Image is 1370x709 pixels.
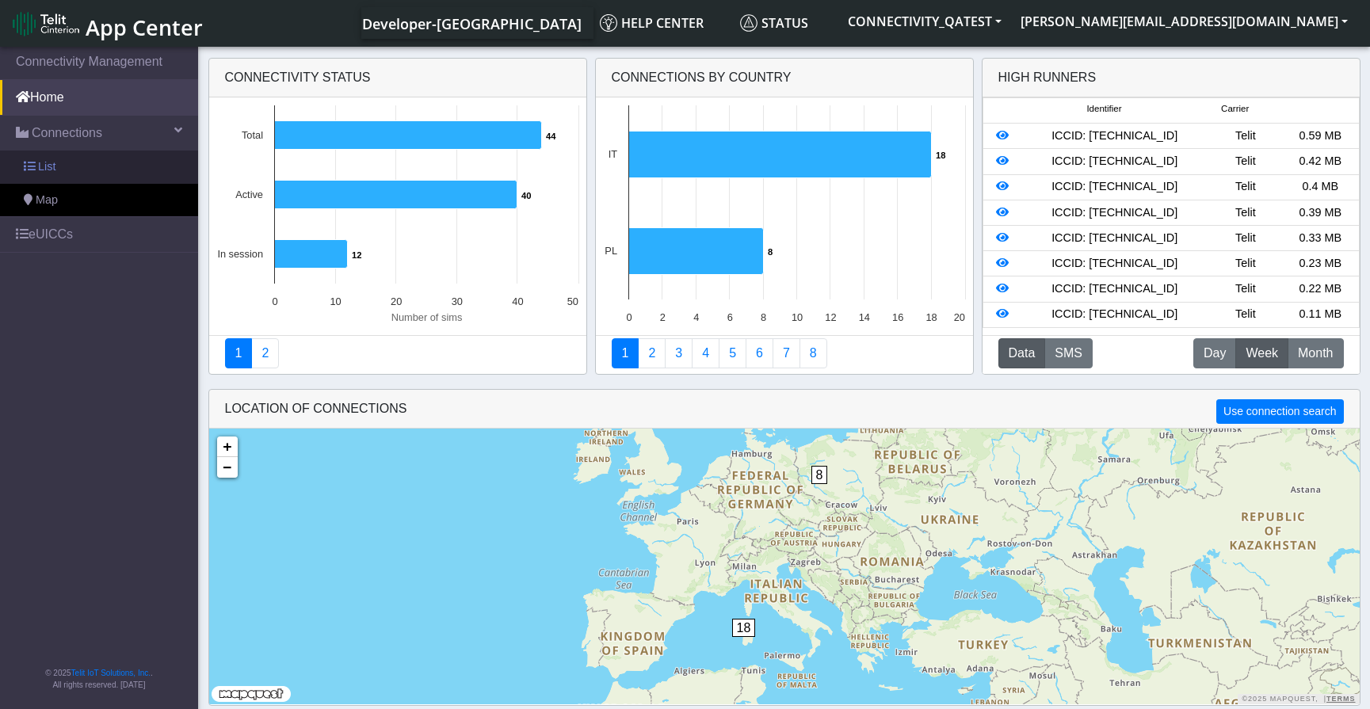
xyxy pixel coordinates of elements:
[1283,204,1357,222] div: 0.39 MB
[209,59,586,97] div: Connectivity status
[626,311,632,323] text: 0
[838,7,1011,36] button: CONNECTIVITY_QATEST
[330,295,341,307] text: 10
[1238,694,1359,704] div: ©2025 MapQuest, |
[391,311,462,323] text: Number of sims
[217,248,263,260] text: In session
[71,669,151,677] a: Telit IoT Solutions, Inc.
[600,14,704,32] span: Help center
[612,338,639,368] a: Connections By Country
[235,189,263,200] text: Active
[1283,153,1357,170] div: 0.42 MB
[692,338,719,368] a: Connections By Carrier
[1298,344,1333,363] span: Month
[1235,338,1288,368] button: Week
[998,68,1097,87] div: High Runners
[1288,338,1343,368] button: Month
[773,338,800,368] a: Zero Session
[799,338,827,368] a: Not Connected for 30 days
[693,311,699,323] text: 4
[1086,102,1121,116] span: Identifier
[1208,230,1283,247] div: Telit
[1044,338,1093,368] button: SMS
[217,436,238,457] a: Zoom in
[761,311,766,323] text: 8
[998,338,1046,368] button: Data
[1283,178,1357,196] div: 0.4 MB
[1021,204,1208,222] div: ICCID: [TECHNICAL_ID]
[1283,306,1357,323] div: 0.11 MB
[659,311,665,323] text: 2
[272,295,277,307] text: 0
[665,338,693,368] a: Usage per Country
[593,7,734,39] a: Help center
[925,311,937,323] text: 18
[719,338,746,368] a: Usage by Carrier
[1021,178,1208,196] div: ICCID: [TECHNICAL_ID]
[746,338,773,368] a: 14 Days Trend
[825,311,836,323] text: 12
[1221,102,1249,116] span: Carrier
[1326,695,1356,703] a: Terms
[13,11,79,36] img: logo-telit-cinterion-gw-new.png
[241,129,262,141] text: Total
[1021,280,1208,298] div: ICCID: [TECHNICAL_ID]
[892,311,903,323] text: 16
[596,59,973,97] div: Connections By Country
[1208,178,1283,196] div: Telit
[1246,344,1278,363] span: Week
[546,132,556,141] text: 44
[1021,230,1208,247] div: ICCID: [TECHNICAL_ID]
[1283,230,1357,247] div: 0.33 MB
[811,466,828,484] span: 8
[791,311,802,323] text: 10
[13,6,200,40] a: App Center
[953,311,964,323] text: 20
[1021,153,1208,170] div: ICCID: [TECHNICAL_ID]
[1204,344,1226,363] span: Day
[1283,128,1357,145] div: 0.59 MB
[36,192,58,209] span: Map
[1283,255,1357,273] div: 0.23 MB
[732,619,756,637] span: 18
[361,7,581,39] a: Your current platform instance
[32,124,102,143] span: Connections
[1021,255,1208,273] div: ICCID: [TECHNICAL_ID]
[1208,306,1283,323] div: Telit
[740,14,808,32] span: Status
[1011,7,1357,36] button: [PERSON_NAME][EMAIL_ADDRESS][DOMAIN_NAME]
[605,245,617,257] text: PL
[1216,399,1343,424] button: Use connection search
[768,247,773,257] text: 8
[1021,306,1208,323] div: ICCID: [TECHNICAL_ID]
[512,295,523,307] text: 40
[740,14,758,32] img: status.svg
[858,311,869,323] text: 14
[600,14,617,32] img: knowledge.svg
[1193,338,1236,368] button: Day
[567,295,578,307] text: 50
[451,295,462,307] text: 30
[521,191,531,200] text: 40
[608,148,617,160] text: IT
[391,295,402,307] text: 20
[734,7,838,39] a: Status
[612,338,957,368] nav: Summary paging
[225,338,571,368] nav: Summary paging
[225,338,253,368] a: Connectivity status
[1208,153,1283,170] div: Telit
[352,250,361,260] text: 12
[86,13,203,42] span: App Center
[1208,280,1283,298] div: Telit
[1283,280,1357,298] div: 0.22 MB
[1208,128,1283,145] div: Telit
[936,151,945,160] text: 18
[1208,255,1283,273] div: Telit
[638,338,666,368] a: Carrier
[38,158,55,176] span: List
[217,457,238,478] a: Zoom out
[1021,128,1208,145] div: ICCID: [TECHNICAL_ID]
[362,14,582,33] span: Developer-[GEOGRAPHIC_DATA]
[727,311,732,323] text: 6
[209,390,1360,429] div: LOCATION OF CONNECTIONS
